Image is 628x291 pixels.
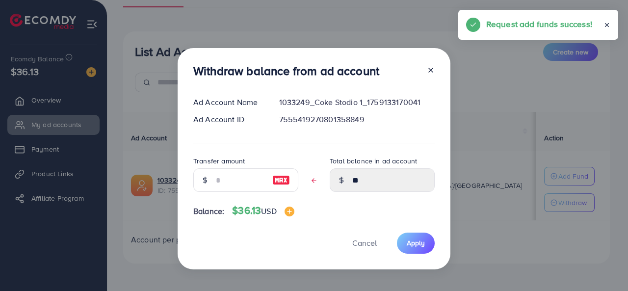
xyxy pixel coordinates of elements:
[232,205,294,217] h4: $36.13
[271,114,443,125] div: 7555419270801358849
[261,206,276,216] span: USD
[285,207,294,216] img: image
[271,97,443,108] div: 1033249_Coke Stodio 1_1759133170041
[272,174,290,186] img: image
[185,97,271,108] div: Ad Account Name
[193,156,245,166] label: Transfer amount
[397,233,435,254] button: Apply
[330,156,417,166] label: Total balance in ad account
[586,247,621,284] iframe: Chat
[193,64,379,78] h3: Withdraw balance from ad account
[486,18,592,30] h5: Request add funds success!
[352,238,377,248] span: Cancel
[340,233,389,254] button: Cancel
[193,206,224,217] span: Balance:
[185,114,271,125] div: Ad Account ID
[407,238,425,248] span: Apply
